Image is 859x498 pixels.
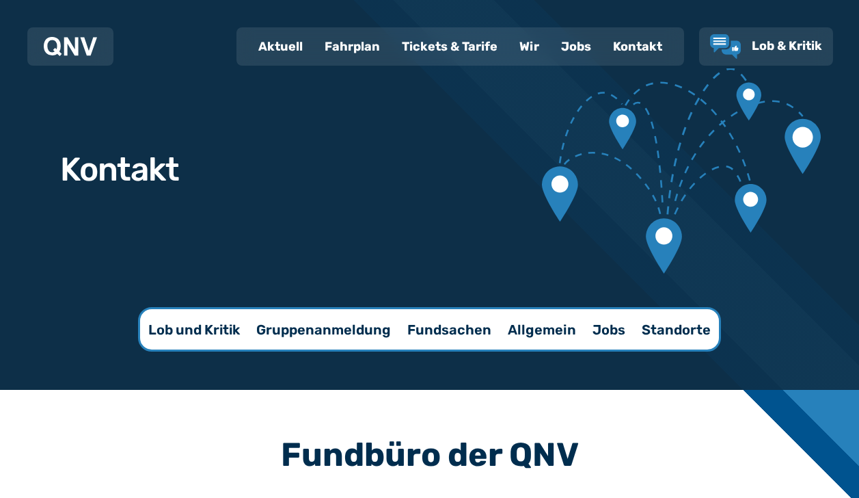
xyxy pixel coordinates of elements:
a: Kontakt [602,29,673,64]
span: Lob & Kritik [752,38,822,53]
a: Jobs [584,309,633,350]
img: Verbundene Kartenmarkierungen [542,68,821,274]
p: Standorte [642,320,711,339]
img: QNV Logo [44,37,97,56]
a: Lob & Kritik [710,34,822,59]
p: Gruppenanmeldung [256,320,391,339]
p: Jobs [592,320,625,339]
a: Fahrplan [314,29,391,64]
a: Allgemein [500,309,584,350]
a: Lob und Kritik [140,309,248,350]
a: Fundsachen [399,309,500,350]
a: QNV Logo [44,33,97,60]
a: Jobs [550,29,602,64]
p: Lob und Kritik [148,320,240,339]
a: Gruppenanmeldung [248,309,399,350]
h1: Kontakt [60,153,179,186]
p: Allgemein [508,320,576,339]
a: Tickets & Tarife [391,29,508,64]
a: Aktuell [247,29,314,64]
a: Standorte [633,309,719,350]
p: Fundsachen [407,320,491,339]
a: Wir [508,29,550,64]
h3: Fundbüro der QNV [25,438,834,471]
